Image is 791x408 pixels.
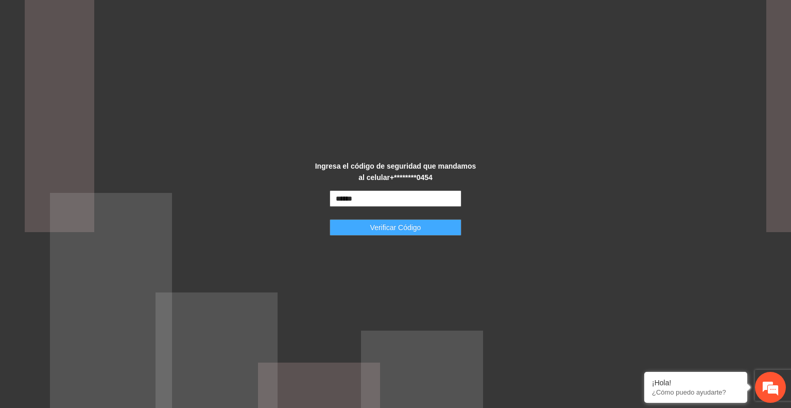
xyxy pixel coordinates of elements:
span: Estamos en línea. [60,138,142,242]
button: Verificar Código [330,219,461,236]
div: ¡Hola! [652,379,740,387]
p: ¿Cómo puedo ayudarte? [652,388,740,396]
textarea: Escriba su mensaje y pulse “Intro” [5,282,196,318]
span: Verificar Código [370,222,421,233]
div: Minimizar ventana de chat en vivo [169,5,194,30]
strong: Ingresa el código de seguridad que mandamos al celular +********0454 [315,162,476,182]
div: Chatee con nosotros ahora [54,53,173,66]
